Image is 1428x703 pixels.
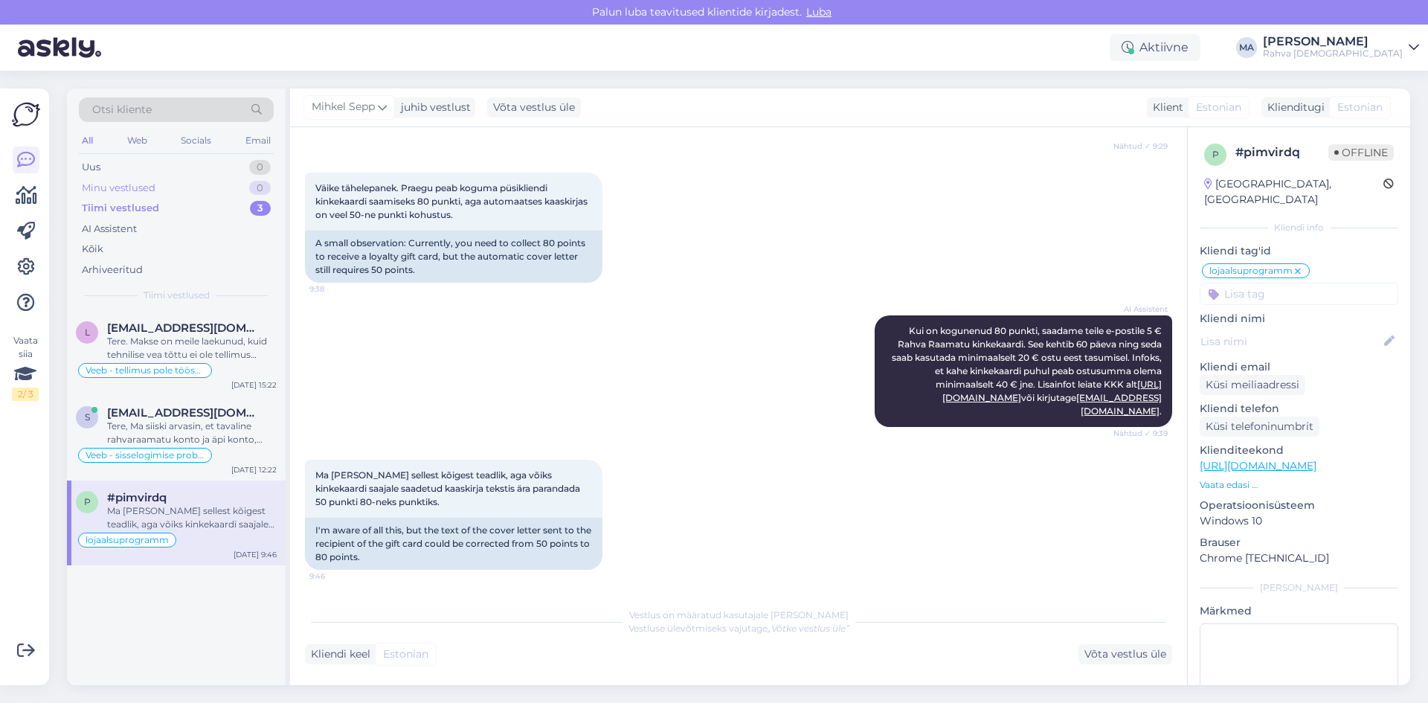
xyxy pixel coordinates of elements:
[107,491,167,504] span: #pimvirdq
[12,388,39,401] div: 2 / 3
[86,366,205,375] span: Veeb - tellimus pole töösse võetud
[242,131,274,150] div: Email
[1076,392,1162,417] a: [EMAIL_ADDRESS][DOMAIN_NAME]
[1200,375,1305,395] div: Küsi meiliaadressi
[629,609,849,620] span: Vestlus on määratud kasutajale [PERSON_NAME]
[1147,100,1183,115] div: Klient
[1200,459,1316,472] a: [URL][DOMAIN_NAME]
[1200,221,1398,234] div: Kliendi info
[249,160,271,175] div: 0
[82,263,143,277] div: Arhiveeritud
[1110,34,1200,61] div: Aktiivne
[309,283,365,295] span: 9:38
[1212,149,1219,160] span: p
[1261,100,1325,115] div: Klienditugi
[86,451,205,460] span: Veeb - sisselogimise probleem
[1263,48,1403,60] div: Rahva [DEMOGRAPHIC_DATA]
[85,411,90,423] span: s
[1200,603,1398,619] p: Märkmed
[487,97,581,118] div: Võta vestlus üle
[1263,36,1419,60] a: [PERSON_NAME]Rahva [DEMOGRAPHIC_DATA]
[1196,100,1241,115] span: Estonian
[1200,535,1398,550] p: Brauser
[82,222,137,237] div: AI Assistent
[1328,144,1394,161] span: Offline
[249,181,271,196] div: 0
[86,536,169,545] span: lojaalsuprogramm
[79,131,96,150] div: All
[305,518,602,570] div: I'm aware of all this, but the text of the cover letter sent to the recipient of the gift card co...
[1112,141,1168,152] span: Nähtud ✓ 9:29
[107,335,277,362] div: Tere. Makse on meile laekunud, kuid tehnilise vea tõttu ei ole tellimus töösse läinud. Tegeleme p...
[395,100,471,115] div: juhib vestlust
[802,5,836,19] span: Luba
[1200,478,1398,492] p: Vaata edasi ...
[1209,266,1293,275] span: lojaalsuprogramm
[82,160,100,175] div: Uus
[628,623,849,634] span: Vestluse ülevõtmiseks vajutage
[1200,581,1398,594] div: [PERSON_NAME]
[305,646,370,662] div: Kliendi keel
[1078,644,1172,664] div: Võta vestlus üle
[315,469,582,507] span: Ma [PERSON_NAME] sellest kõigest teadlik, aga võiks kinkekaardi saajale saadetud kaaskirja teksti...
[12,100,40,129] img: Askly Logo
[1200,443,1398,458] p: Klienditeekond
[1204,176,1383,208] div: [GEOGRAPHIC_DATA], [GEOGRAPHIC_DATA]
[383,646,428,662] span: Estonian
[82,201,159,216] div: Tiimi vestlused
[250,201,271,216] div: 3
[315,182,590,220] span: Väike tähelepanek. Praegu peab koguma püsikliendi kinkekaardi saamiseks 80 punkti, aga automaatse...
[1200,498,1398,513] p: Operatsioonisüsteem
[892,325,1164,417] span: Kui on kogunenud 80 punkti, saadame teile e-postile 5 € Rahva Raamatu kinkekaardi. See kehtib 60 ...
[1200,401,1398,417] p: Kliendi telefon
[107,504,277,531] div: Ma [PERSON_NAME] sellest kõigest teadlik, aga võiks kinkekaardi saajale saadetud kaaskirja teksti...
[1263,36,1403,48] div: [PERSON_NAME]
[1200,243,1398,259] p: Kliendi tag'id
[1200,311,1398,327] p: Kliendi nimi
[12,334,39,401] div: Vaata siia
[1200,333,1381,350] input: Lisa nimi
[1200,417,1319,437] div: Küsi telefoninumbrit
[1200,283,1398,305] input: Lisa tag
[107,321,262,335] span: liivhillar@gmail.com
[124,131,150,150] div: Web
[1200,359,1398,375] p: Kliendi email
[1337,100,1383,115] span: Estonian
[309,571,365,582] span: 9:46
[1235,144,1328,161] div: # pimvirdq
[1200,513,1398,529] p: Windows 10
[107,406,262,420] span: siisuke@gmail.com
[82,181,155,196] div: Minu vestlused
[1112,304,1168,315] span: AI Assistent
[144,289,210,302] span: Tiimi vestlused
[768,623,849,634] i: „Võtke vestlus üle”
[1112,428,1168,439] span: Nähtud ✓ 9:39
[1236,37,1257,58] div: MA
[178,131,214,150] div: Socials
[84,496,91,507] span: p
[312,99,375,115] span: Mihkel Sepp
[107,420,277,446] div: Tere, Ma siiski arvasin, et tavaline rahvaraamatu konto ja äpi konto, [PERSON_NAME] terve perega ...
[305,231,602,283] div: A small observation: Currently, you need to collect 80 points to receive a loyalty gift card, but...
[234,549,277,560] div: [DATE] 9:46
[92,102,152,118] span: Otsi kliente
[82,242,103,257] div: Kõik
[231,464,277,475] div: [DATE] 12:22
[85,327,90,338] span: l
[231,379,277,391] div: [DATE] 15:22
[1200,550,1398,566] p: Chrome [TECHNICAL_ID]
